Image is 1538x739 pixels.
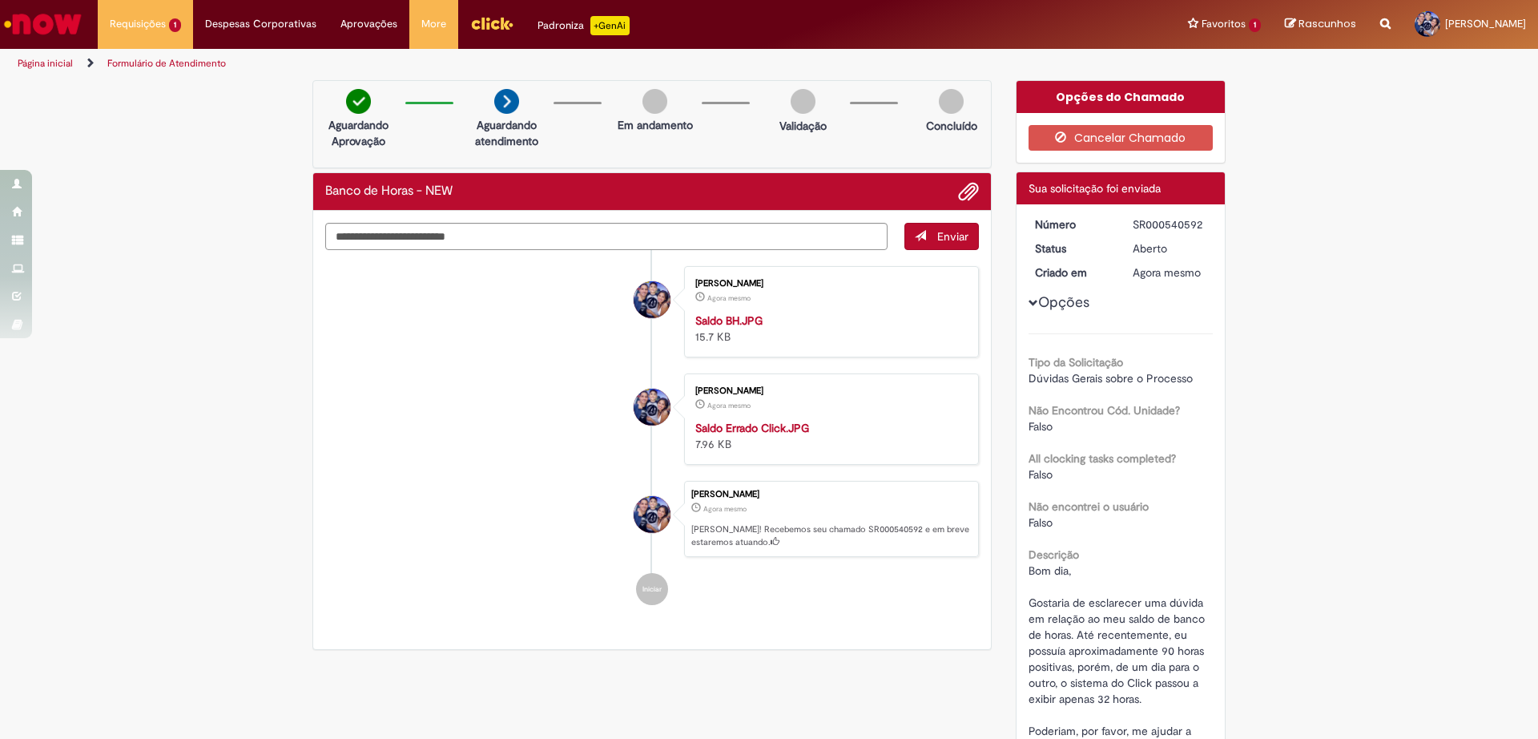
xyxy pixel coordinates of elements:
[707,401,751,410] span: Agora mesmo
[12,49,1013,79] ul: Trilhas de página
[695,420,962,452] div: 7.96 KB
[1133,265,1201,280] time: 29/08/2025 09:44:52
[695,313,763,328] a: Saldo BH.JPG
[205,16,316,32] span: Despesas Corporativas
[937,229,968,244] span: Enviar
[695,313,962,345] div: 15.7 KB
[1029,547,1079,562] b: Descrição
[1133,265,1201,280] span: Agora mesmo
[695,279,962,289] div: [PERSON_NAME]
[1133,216,1207,232] div: SR000540592
[1029,371,1193,386] span: Dúvidas Gerais sobre o Processo
[926,118,977,134] p: Concluído
[325,223,888,250] textarea: Digite sua mensagem aqui...
[1023,240,1121,256] dt: Status
[791,89,815,114] img: img-circle-grey.png
[325,250,979,622] ul: Histórico de tíquete
[1029,181,1161,196] span: Sua solicitação foi enviada
[707,401,751,410] time: 29/08/2025 09:44:30
[110,16,166,32] span: Requisições
[470,11,513,35] img: click_logo_yellow_360x200.png
[1029,125,1214,151] button: Cancelar Chamado
[468,117,546,149] p: Aguardando atendimento
[1298,16,1356,31] span: Rascunhos
[1249,18,1261,32] span: 1
[1202,16,1246,32] span: Favoritos
[1017,81,1226,113] div: Opções do Chamado
[421,16,446,32] span: More
[618,117,693,133] p: Em andamento
[939,89,964,114] img: img-circle-grey.png
[691,523,970,548] p: [PERSON_NAME]! Recebemos seu chamado SR000540592 e em breve estaremos atuando.
[1029,403,1180,418] b: Não Encontrou Cód. Unidade?
[169,18,181,32] span: 1
[340,16,397,32] span: Aprovações
[1133,265,1207,281] div: 29/08/2025 09:44:52
[1029,467,1053,482] span: Falso
[1029,499,1149,514] b: Não encontrei o usuário
[707,293,751,303] time: 29/08/2025 09:44:30
[634,496,670,533] div: Marcus Guilherme Venâncio Cunha
[703,504,747,514] time: 29/08/2025 09:44:52
[691,490,970,499] div: [PERSON_NAME]
[537,16,630,35] div: Padroniza
[707,293,751,303] span: Agora mesmo
[1285,17,1356,32] a: Rascunhos
[1023,265,1121,281] dt: Criado em
[634,389,670,426] div: Marcus Guilherme Venâncio Cunha
[1023,216,1121,232] dt: Número
[958,181,979,202] button: Adicionar anexos
[1029,355,1123,369] b: Tipo da Solicitação
[2,8,84,40] img: ServiceNow
[320,117,397,149] p: Aguardando Aprovação
[107,57,226,70] a: Formulário de Atendimento
[695,421,809,435] a: Saldo Errado Click.JPG
[1029,451,1176,466] b: All clocking tasks completed?
[779,118,827,134] p: Validação
[1133,240,1207,256] div: Aberto
[1029,515,1053,530] span: Falso
[695,386,962,396] div: [PERSON_NAME]
[325,481,979,558] li: Marcus Guilherme Venâncio Cunha
[642,89,667,114] img: img-circle-grey.png
[1029,419,1053,434] span: Falso
[18,57,73,70] a: Página inicial
[634,281,670,318] div: Marcus Guilherme Venâncio Cunha
[703,504,747,514] span: Agora mesmo
[325,184,453,199] h2: Banco de Horas - NEW Histórico de tíquete
[346,89,371,114] img: check-circle-green.png
[590,16,630,35] p: +GenAi
[1445,17,1526,30] span: [PERSON_NAME]
[904,223,979,250] button: Enviar
[494,89,519,114] img: arrow-next.png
